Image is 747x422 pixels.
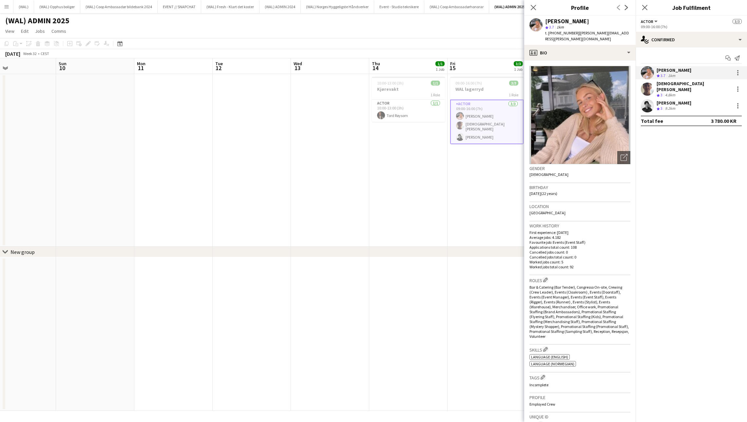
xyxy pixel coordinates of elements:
h3: Roles [529,277,630,283]
span: 1/1 [435,61,445,66]
button: (WAL) ADMIN 2025 [489,0,530,13]
h3: Unique ID [529,414,630,420]
span: | [PERSON_NAME][EMAIL_ADDRESS][PERSON_NAME][DOMAIN_NAME] [545,30,629,41]
a: Jobs [32,27,48,35]
span: 13 [293,64,302,72]
button: (WAL) [13,0,34,13]
h3: Profile [529,394,630,400]
div: 1 Job [514,67,523,72]
h3: Tags [529,374,630,381]
span: [GEOGRAPHIC_DATA] [529,210,565,215]
span: 15 [449,64,455,72]
span: Fri [450,61,455,67]
span: 3/3 [514,61,523,66]
app-card-role: Actor3/309:00-16:00 (7h)[PERSON_NAME][DEMOGRAPHIC_DATA][PERSON_NAME][PERSON_NAME] [450,100,524,144]
span: 10 [58,64,67,72]
span: 09:00-16:00 (7h) [455,81,482,86]
div: 3 780.00 KR [711,118,737,124]
button: EVENT // SNAPCHAT [158,0,201,13]
span: 11 [136,64,145,72]
a: Edit [18,27,31,35]
h3: Skills [529,346,630,353]
p: Employed Crew [529,402,630,407]
span: 1/1 [431,81,440,86]
p: Worked jobs count: 5 [529,259,630,264]
div: CEST [41,51,49,56]
span: 12 [214,64,223,72]
h3: WAL lagerryd [450,86,524,92]
p: Worked jobs total count: 92 [529,264,630,269]
button: (WAL) Coop Ambassadørhonorar [424,0,489,13]
app-job-card: 09:00-16:00 (7h)3/3WAL lagerryd1 RoleActor3/309:00-16:00 (7h)[PERSON_NAME][DEMOGRAPHIC_DATA][PERS... [450,77,524,144]
span: 3.7 [549,25,554,29]
h3: Work history [529,223,630,229]
p: Cancelled jobs count: 0 [529,250,630,255]
p: First experience: [DATE] [529,230,630,235]
div: Total fee [641,118,663,124]
div: 09:00-16:00 (7h) [641,24,742,29]
span: Language (Norwegian) [531,361,574,366]
span: Actor [641,19,653,24]
span: 3/3 [733,19,742,24]
div: [PERSON_NAME] [657,67,691,73]
span: Week 32 [22,51,38,56]
span: 3 [661,92,662,97]
span: 1km [555,25,565,29]
p: Favourite job: Events (Event Staff) [529,240,630,245]
button: Actor [641,19,659,24]
h3: Job Fulfilment [636,3,747,12]
span: Comms [51,28,66,34]
span: 1 Role [509,92,518,97]
p: Applications total count: 108 [529,245,630,250]
h3: Kjørevakt [372,86,445,92]
h3: Gender [529,165,630,171]
span: Thu [372,61,380,67]
span: Bar & Catering (Bar Tender), Congresso On-site, Crewing (Crew Leader), Events (Cloakroom) , Event... [529,285,629,339]
p: Incomplete [529,382,630,387]
button: (WAL) Fresh - Klart det koster [201,0,259,13]
div: Bio [524,45,636,61]
span: Jobs [35,28,45,34]
div: Confirmed [636,32,747,48]
img: Crew avatar or photo [529,66,630,164]
h1: (WAL) ADMIN 2025 [5,16,69,26]
span: t. [PHONE_NUMBER] [545,30,579,35]
button: (WAL) Coop Ambassadør bildebank 2024 [80,0,158,13]
button: (WAL) ADMIN 2024 [259,0,301,13]
div: New group [10,249,35,255]
button: Event - Studio teknikere [374,0,424,13]
app-job-card: 10:00-13:00 (3h)1/1Kjørevakt1 RoleActor1/110:00-13:00 (3h)Tord Røysom [372,77,445,122]
div: 1 Job [436,67,444,72]
div: 9.2km [664,106,677,111]
span: 3 [661,106,662,111]
div: [DATE] [5,50,20,57]
p: Cancelled jobs total count: 0 [529,255,630,259]
h3: Location [529,203,630,209]
span: Edit [21,28,29,34]
span: [DATE] (22 years) [529,191,557,196]
p: Average jobs: 4.182 [529,235,630,240]
h3: Profile [524,3,636,12]
span: Wed [294,61,302,67]
span: 14 [371,64,380,72]
span: 3.7 [661,73,665,78]
div: 1km [667,73,677,79]
a: View [3,27,17,35]
app-card-role: Actor1/110:00-13:00 (3h)Tord Røysom [372,100,445,122]
div: 4.8km [664,92,677,98]
span: Mon [137,61,145,67]
span: Sun [59,61,67,67]
span: 10:00-13:00 (3h) [377,81,404,86]
span: 1 Role [431,92,440,97]
div: [PERSON_NAME] [657,100,691,106]
div: [PERSON_NAME] [545,18,589,24]
button: (WAL) Norges Hyggeligste Håndverker [301,0,374,13]
span: [DEMOGRAPHIC_DATA] [529,172,568,177]
div: [DEMOGRAPHIC_DATA][PERSON_NAME] [657,81,731,92]
span: Tue [215,61,223,67]
span: View [5,28,14,34]
div: Open photos pop-in [617,151,630,164]
a: Comms [49,27,69,35]
span: 3/3 [509,81,518,86]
